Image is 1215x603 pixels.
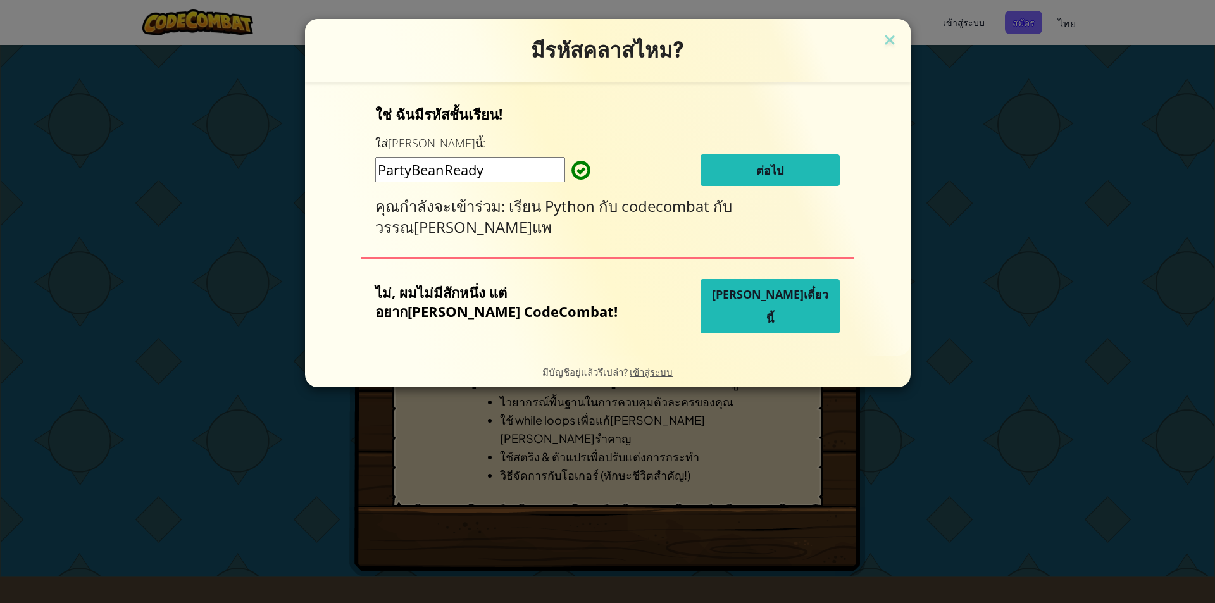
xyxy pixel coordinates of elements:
[701,279,840,333] button: [PERSON_NAME]เดี๋ยวนี้
[701,154,840,186] button: ต่อไป
[375,196,509,216] span: คุณกำลังจะเข้าร่วม:
[531,37,685,63] span: มีรหัสคลาสไหม?
[375,283,637,321] p: ไม่, ผมไม่มีสักหนึ่ง แต่อยาก[PERSON_NAME] CodeCombat!
[712,287,828,326] span: [PERSON_NAME]เดี๋ยวนี้
[509,196,713,216] span: เรียน Python กับ codecombat
[882,32,898,51] img: close icon
[756,163,783,178] span: ต่อไป
[375,104,840,123] p: ใช่ ฉันมีรหัสชั้นเรียน!
[630,366,673,378] a: เข้าสู่ระบบ
[375,216,552,237] span: วรรณ[PERSON_NAME]แพ
[713,196,732,216] span: กับ
[375,135,485,151] label: ใส่[PERSON_NAME]นี้:
[542,366,630,378] span: มีบัญชีอยู่แล้วรึเปล่า?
